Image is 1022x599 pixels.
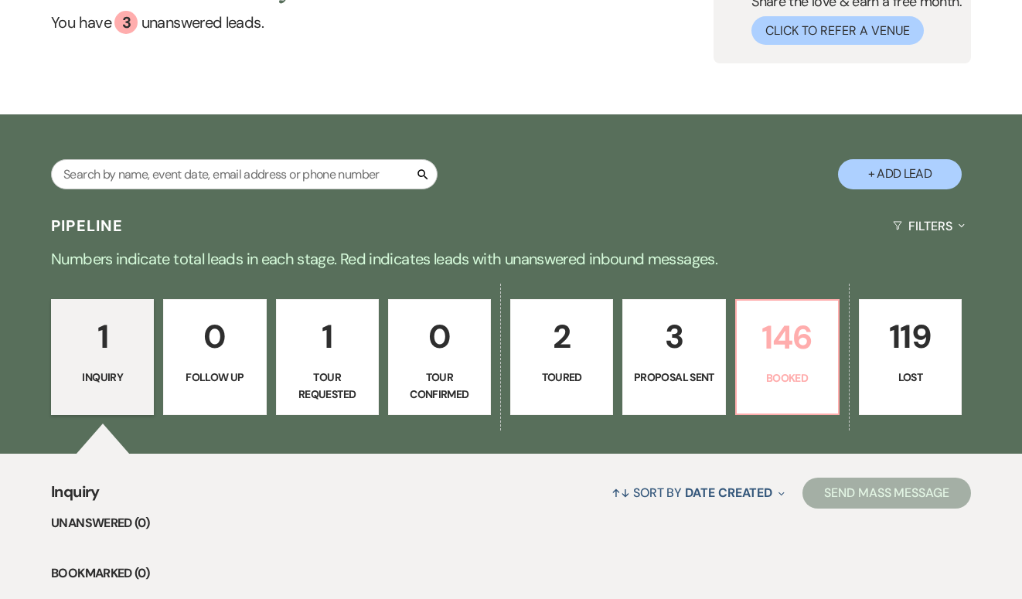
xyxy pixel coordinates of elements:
span: Inquiry [51,480,100,513]
li: Bookmarked (0) [51,563,971,584]
p: 146 [746,311,829,363]
a: 3Proposal Sent [622,299,725,415]
a: 1Inquiry [51,299,154,415]
p: Follow Up [173,369,256,386]
p: 2 [520,311,603,362]
input: Search by name, event date, email address or phone number [51,159,438,189]
p: 0 [398,311,481,362]
p: Proposal Sent [632,369,715,386]
a: 1Tour Requested [276,299,379,415]
p: 0 [173,311,256,362]
li: Unanswered (0) [51,513,971,533]
p: Toured [520,369,603,386]
a: 2Toured [510,299,613,415]
button: Send Mass Message [802,478,971,509]
p: 1 [286,311,369,362]
p: 1 [61,311,144,362]
div: 3 [114,11,138,34]
a: You have 3 unanswered leads. [51,11,368,34]
span: Date Created [685,485,772,501]
button: + Add Lead [838,159,962,189]
p: Booked [746,369,829,386]
p: Inquiry [61,369,144,386]
span: ↑↓ [611,485,630,501]
button: Filters [887,206,971,247]
a: 146Booked [735,299,840,415]
a: 119Lost [859,299,962,415]
a: 0Follow Up [163,299,266,415]
p: 119 [869,311,952,362]
h3: Pipeline [51,215,124,237]
a: 0Tour Confirmed [388,299,491,415]
p: Tour Requested [286,369,369,403]
p: Lost [869,369,952,386]
button: Click to Refer a Venue [751,16,924,45]
p: Tour Confirmed [398,369,481,403]
button: Sort By Date Created [605,472,791,513]
p: 3 [632,311,715,362]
